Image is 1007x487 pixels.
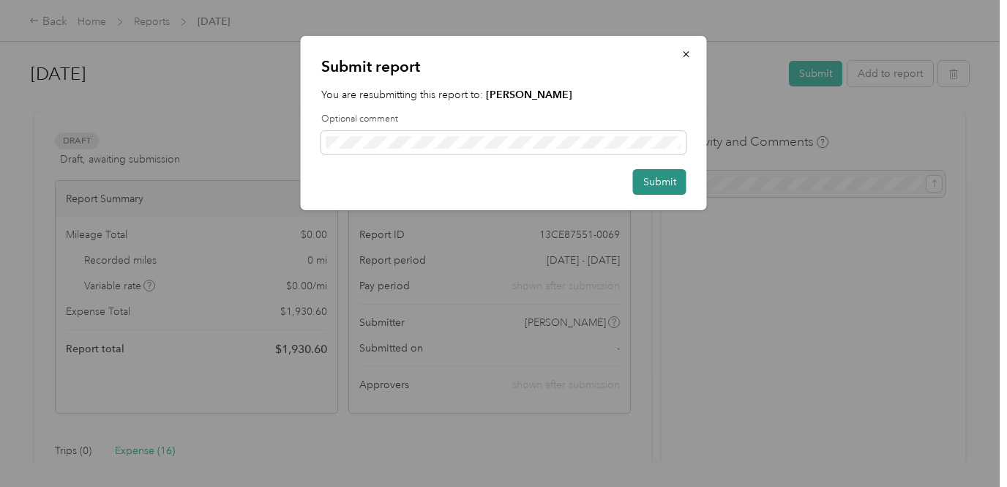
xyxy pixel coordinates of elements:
[633,169,686,195] button: Submit
[486,89,572,101] strong: [PERSON_NAME]
[321,87,686,103] p: You are resubmitting this report to:
[321,113,686,126] label: Optional comment
[321,56,686,77] p: Submit report
[925,405,1007,487] iframe: Everlance-gr Chat Button Frame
